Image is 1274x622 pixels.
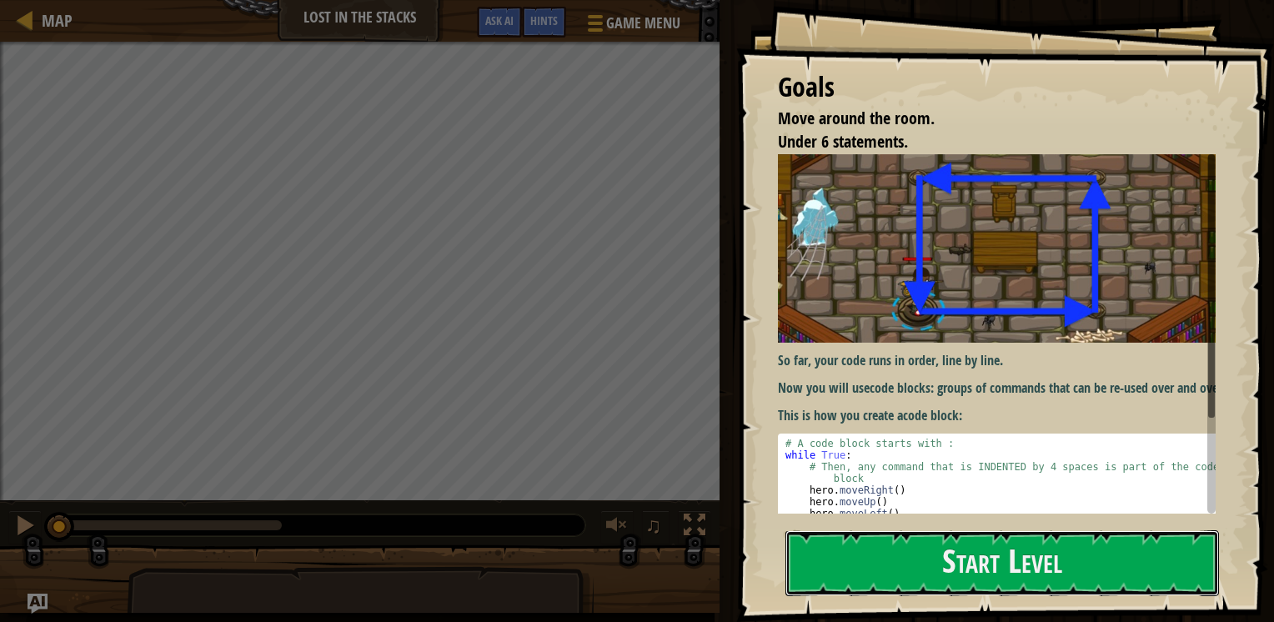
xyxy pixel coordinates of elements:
[645,513,662,538] span: ♫
[678,510,711,544] button: Toggle fullscreen
[530,13,558,28] span: Hints
[870,379,930,397] strong: code blocks
[778,130,908,153] span: Under 6 statements.
[785,530,1219,596] button: Start Level
[28,594,48,614] button: Ask AI
[778,351,1228,370] p: So far, your code runs in order, line by line.
[757,107,1211,131] li: Move around the room.
[574,7,690,46] button: Game Menu
[642,510,670,544] button: ♫
[778,68,1216,107] div: Goals
[757,130,1211,154] li: Under 6 statements.
[778,154,1228,343] img: Lost in the stacks
[778,379,1228,398] p: Now you will use : groups of commands that can be re-used over and over.
[8,510,42,544] button: Ctrl + P: Pause
[903,406,959,424] strong: code block
[606,13,680,34] span: Game Menu
[778,107,935,129] span: Move around the room.
[485,13,514,28] span: Ask AI
[33,9,73,32] a: Map
[42,9,73,32] span: Map
[778,406,1228,425] p: This is how you create a :
[477,7,522,38] button: Ask AI
[600,510,634,544] button: Adjust volume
